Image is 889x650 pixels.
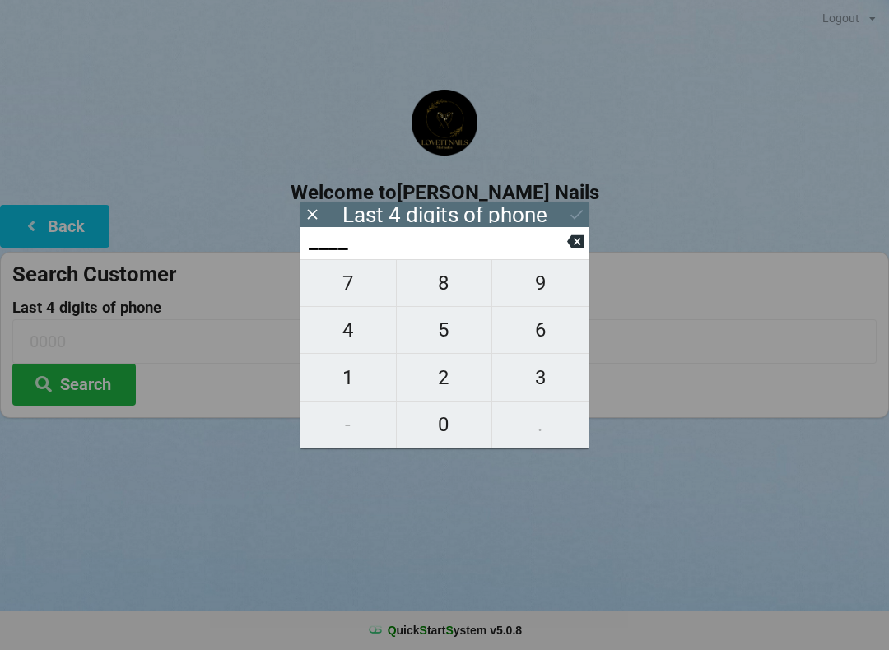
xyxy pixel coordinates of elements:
[397,354,493,401] button: 2
[300,307,397,354] button: 4
[492,266,589,300] span: 9
[397,402,493,448] button: 0
[300,313,396,347] span: 4
[300,266,396,300] span: 7
[397,407,492,442] span: 0
[397,266,492,300] span: 8
[492,259,589,307] button: 9
[397,313,492,347] span: 5
[492,360,589,395] span: 3
[492,354,589,401] button: 3
[397,259,493,307] button: 8
[342,207,547,223] div: Last 4 digits of phone
[397,307,493,354] button: 5
[492,307,589,354] button: 6
[300,259,397,307] button: 7
[492,313,589,347] span: 6
[300,360,396,395] span: 1
[300,354,397,401] button: 1
[397,360,492,395] span: 2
